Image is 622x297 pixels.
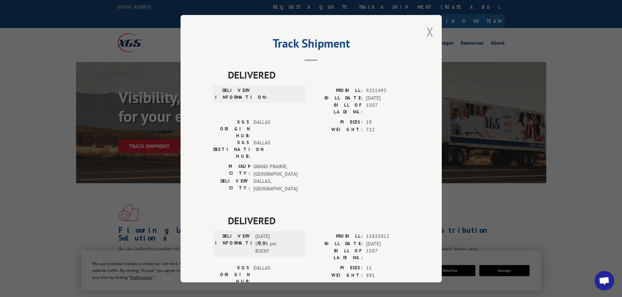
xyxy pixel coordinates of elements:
[255,233,299,255] span: [DATE] 03:35 pm BUCKY
[366,264,409,272] span: 11
[253,264,297,285] span: DALLAS
[213,178,250,192] label: DELIVERY CITY:
[366,272,409,279] span: 891
[311,126,363,133] label: WEIGHT:
[366,233,409,240] span: 11835012
[213,119,250,139] label: XGS ORIGIN HUB:
[311,264,363,272] label: PIECES:
[366,119,409,126] span: 19
[311,102,363,115] label: BILL OF LADING:
[253,119,297,139] span: DALLAS
[311,272,363,279] label: WEIGHT:
[311,247,363,261] label: BILL OF LADING:
[366,126,409,133] span: 722
[595,271,614,290] div: Open chat
[366,102,409,115] span: 1507
[311,119,363,126] label: PIECES:
[213,139,250,160] label: XGS DESTINATION HUB:
[426,23,434,40] button: Close modal
[366,240,409,247] span: [DATE]
[228,67,409,82] span: DELIVERED
[311,94,363,102] label: BILL DATE:
[215,87,252,101] label: DELIVERY INFORMATION:
[253,178,297,192] span: DALLAS , [GEOGRAPHIC_DATA]
[213,163,250,178] label: PICKUP CITY:
[213,264,250,285] label: XGS ORIGIN HUB:
[215,233,252,255] label: DELIVERY INFORMATION:
[311,87,363,95] label: PROBILL:
[311,233,363,240] label: PROBILL:
[366,247,409,261] span: 1507
[228,213,409,228] span: DELIVERED
[253,139,297,160] span: DALLAS
[366,94,409,102] span: [DATE]
[213,39,409,51] h2: Track Shipment
[253,163,297,178] span: GRAND PRAIRIE , [GEOGRAPHIC_DATA]
[311,240,363,247] label: BILL DATE:
[366,87,409,95] span: 9251493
